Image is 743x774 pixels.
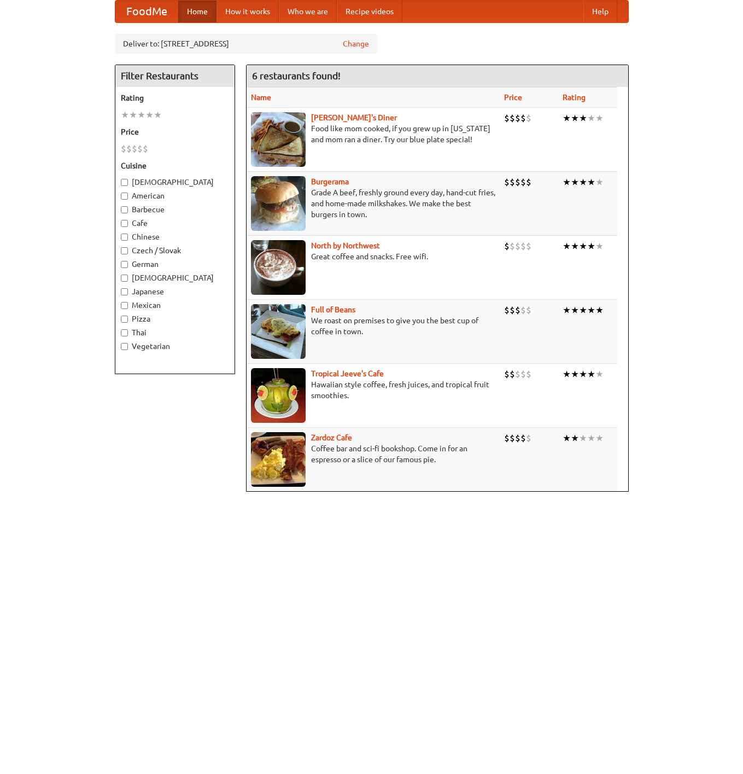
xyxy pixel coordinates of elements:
[121,160,229,171] h5: Cuisine
[579,176,587,188] li: ★
[311,177,349,186] b: Burgerama
[504,112,510,124] li: $
[510,112,515,124] li: $
[515,240,520,252] li: $
[132,143,137,155] li: $
[126,143,132,155] li: $
[526,176,531,188] li: $
[526,112,531,124] li: $
[337,1,402,22] a: Recipe videos
[251,432,306,487] img: zardoz.jpg
[504,176,510,188] li: $
[563,112,571,124] li: ★
[311,113,397,122] b: [PERSON_NAME]'s Diner
[563,304,571,316] li: ★
[595,304,604,316] li: ★
[115,65,235,87] h4: Filter Restaurants
[121,302,128,309] input: Mexican
[121,220,128,227] input: Cafe
[571,240,579,252] li: ★
[137,143,143,155] li: $
[587,112,595,124] li: ★
[121,272,229,283] label: [DEMOGRAPHIC_DATA]
[121,218,229,229] label: Cafe
[526,432,531,444] li: $
[504,93,522,102] a: Price
[311,305,355,314] a: Full of Beans
[343,38,369,49] a: Change
[121,143,126,155] li: $
[515,112,520,124] li: $
[520,304,526,316] li: $
[121,329,128,336] input: Thai
[121,92,229,103] h5: Rating
[510,368,515,380] li: $
[121,300,229,311] label: Mexican
[526,240,531,252] li: $
[579,240,587,252] li: ★
[143,143,148,155] li: $
[504,304,510,316] li: $
[121,343,128,350] input: Vegetarian
[121,341,229,352] label: Vegetarian
[563,240,571,252] li: ★
[587,432,595,444] li: ★
[587,240,595,252] li: ★
[579,368,587,380] li: ★
[251,176,306,231] img: burgerama.jpg
[595,240,604,252] li: ★
[251,251,495,262] p: Great coffee and snacks. Free wifi.
[571,176,579,188] li: ★
[217,1,279,22] a: How it works
[579,432,587,444] li: ★
[311,241,380,250] a: North by Northwest
[115,1,178,22] a: FoodMe
[121,193,128,200] input: American
[515,304,520,316] li: $
[563,368,571,380] li: ★
[129,109,137,121] li: ★
[251,304,306,359] img: beans.jpg
[251,93,271,102] a: Name
[121,327,229,338] label: Thai
[252,71,341,81] ng-pluralize: 6 restaurants found!
[279,1,337,22] a: Who we are
[571,112,579,124] li: ★
[121,316,128,323] input: Pizza
[595,432,604,444] li: ★
[121,275,128,282] input: [DEMOGRAPHIC_DATA]
[595,176,604,188] li: ★
[251,443,495,465] p: Coffee bar and sci-fi bookshop. Come in for an espresso or a slice of our famous pie.
[510,432,515,444] li: $
[311,369,384,378] a: Tropical Jeeve's Cafe
[251,368,306,423] img: jeeves.jpg
[563,176,571,188] li: ★
[121,234,128,241] input: Chinese
[115,34,377,54] div: Deliver to: [STREET_ADDRESS]
[520,432,526,444] li: $
[121,190,229,201] label: American
[251,240,306,295] img: north.jpg
[587,304,595,316] li: ★
[121,179,128,186] input: [DEMOGRAPHIC_DATA]
[137,109,145,121] li: ★
[595,368,604,380] li: ★
[504,432,510,444] li: $
[520,368,526,380] li: $
[178,1,217,22] a: Home
[526,304,531,316] li: $
[520,176,526,188] li: $
[121,313,229,324] label: Pizza
[145,109,154,121] li: ★
[579,304,587,316] li: ★
[251,123,495,145] p: Food like mom cooked, if you grew up in [US_STATE] and mom ran a diner. Try our blue plate special!
[121,206,128,213] input: Barbecue
[587,176,595,188] li: ★
[311,433,352,442] a: Zardoz Cafe
[510,304,515,316] li: $
[563,93,586,102] a: Rating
